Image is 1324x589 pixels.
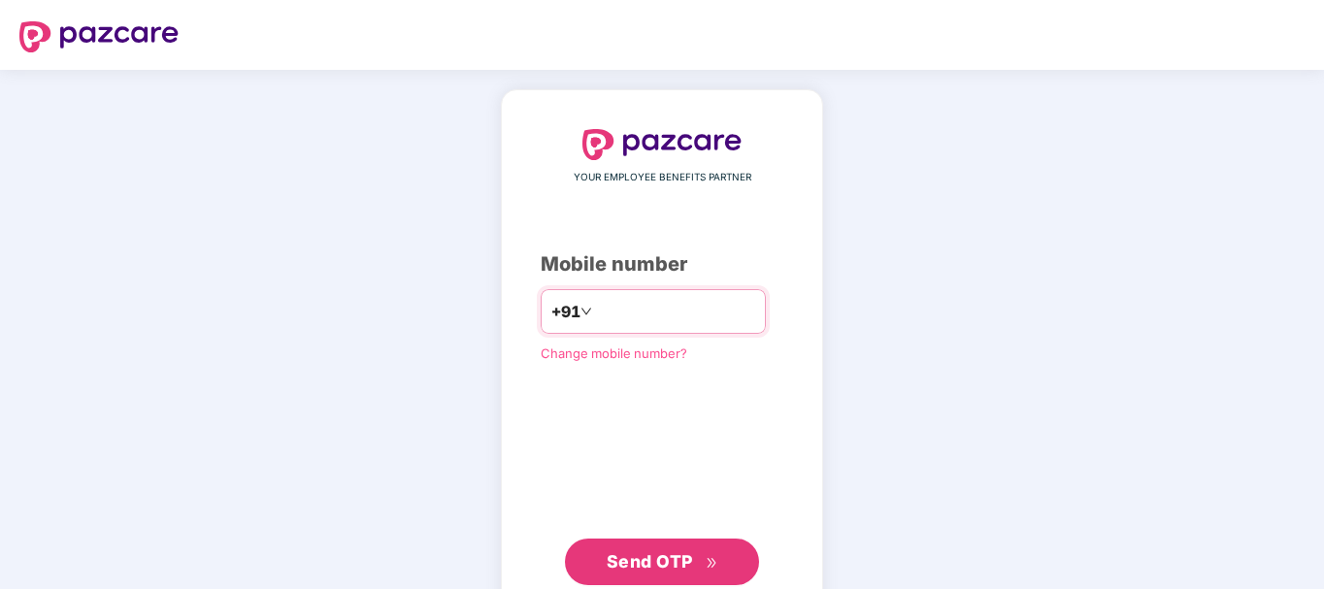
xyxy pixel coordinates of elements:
div: Mobile number [541,249,783,279]
span: double-right [706,557,718,570]
span: YOUR EMPLOYEE BENEFITS PARTNER [574,170,751,185]
img: logo [19,21,179,52]
img: logo [582,129,742,160]
span: down [580,306,592,317]
a: Change mobile number? [541,345,687,361]
button: Send OTPdouble-right [565,539,759,585]
span: Send OTP [607,551,693,572]
span: +91 [551,300,580,324]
